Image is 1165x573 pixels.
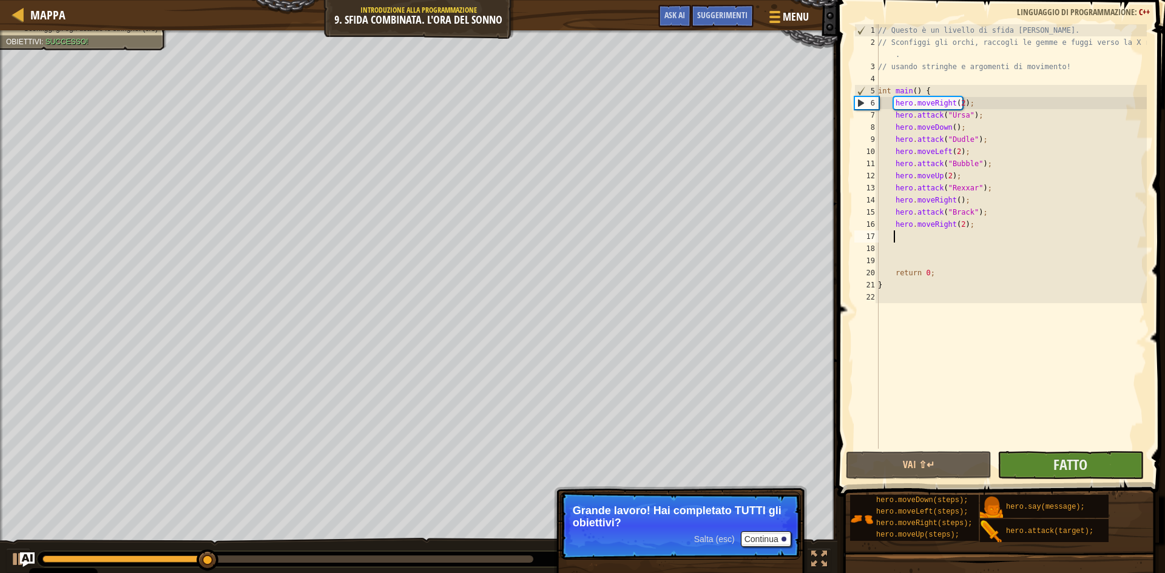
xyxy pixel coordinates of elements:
[876,531,959,539] span: hero.moveUp(steps);
[980,520,1003,543] img: portrait.png
[854,267,879,279] div: 20
[24,7,66,23] a: Mappa
[854,291,879,303] div: 22
[6,38,41,46] span: Obiettivi
[854,109,879,121] div: 7
[854,182,879,194] div: 13
[573,504,788,529] p: Grande lavoro! Hai completato TUTTI gli obiettivi?
[855,24,879,36] div: 1
[20,552,35,567] button: Ask AI
[1017,6,1135,18] span: Linguaggio di Programmazione
[854,279,879,291] div: 21
[741,531,791,547] button: Continua
[876,519,972,528] span: hero.moveRight(steps);
[854,194,879,206] div: 14
[854,61,879,73] div: 3
[854,170,879,182] div: 12
[854,206,879,218] div: 15
[1135,6,1139,18] span: :
[6,548,30,573] button: Ctrl + P: Play
[854,36,879,61] div: 2
[876,508,968,516] span: hero.moveLeft(steps);
[1139,6,1150,18] span: C++
[783,9,809,25] span: Menu
[854,146,879,158] div: 10
[1053,455,1087,474] span: Fatto
[694,534,735,544] span: Salta (esc)
[664,9,685,21] span: Ask AI
[30,7,66,23] span: Mappa
[854,255,879,267] div: 19
[760,5,816,33] button: Menu
[850,508,873,531] img: portrait.png
[46,38,89,46] span: Successo!
[658,5,691,27] button: Ask AI
[846,451,991,479] button: Vai ⇧↵
[876,496,968,504] span: hero.moveDown(steps);
[854,230,879,243] div: 17
[980,496,1003,519] img: portrait.png
[854,243,879,255] div: 18
[854,133,879,146] div: 9
[854,158,879,170] div: 11
[855,85,879,97] div: 5
[1006,503,1085,511] span: hero.say(message);
[854,73,879,85] div: 4
[854,121,879,133] div: 8
[1006,527,1093,535] span: hero.attack(target);
[41,38,46,46] span: :
[998,451,1143,479] button: Fatto
[854,218,879,230] div: 16
[855,97,879,109] div: 6
[697,9,748,21] span: Suggerimenti
[807,548,831,573] button: Attiva modalità schermo intero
